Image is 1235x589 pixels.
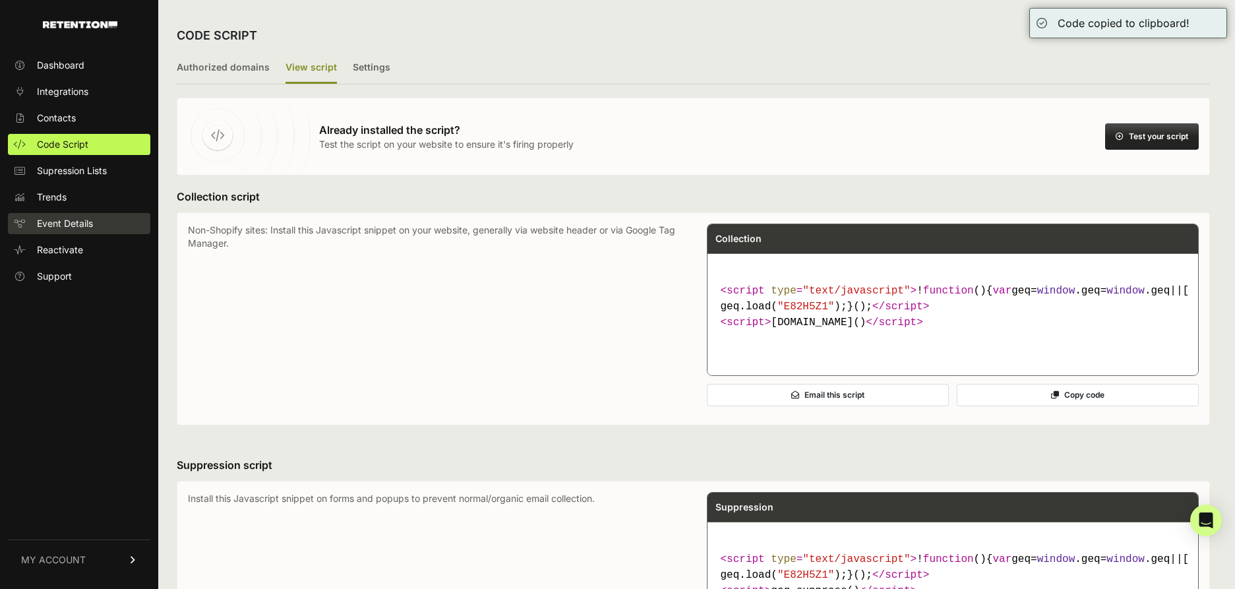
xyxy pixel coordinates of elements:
span: function [923,553,974,565]
span: Contacts [37,111,76,125]
span: Event Details [37,217,93,230]
a: Contacts [8,108,150,129]
span: MY ACCOUNT [21,553,86,567]
span: Support [37,270,72,283]
div: Collection [708,224,1199,253]
h3: Suppression script [177,457,1210,473]
span: function [923,285,974,297]
div: Suppression [708,493,1199,522]
span: < > [721,317,771,328]
a: Code Script [8,134,150,155]
span: script [727,553,765,565]
span: var [992,553,1011,565]
span: "text/javascript" [802,285,910,297]
a: Support [8,266,150,287]
a: Reactivate [8,239,150,261]
span: Supression Lists [37,164,107,177]
span: Integrations [37,85,88,98]
span: script [727,285,765,297]
span: "E82H5Z1" [777,569,834,581]
span: var [992,285,1011,297]
a: MY ACCOUNT [8,540,150,580]
a: Event Details [8,213,150,234]
button: Test your script [1105,123,1199,150]
span: script [885,301,923,313]
span: Reactivate [37,243,83,257]
span: ( ) [923,285,986,297]
div: Code copied to clipboard! [1058,15,1190,31]
div: Open Intercom Messenger [1190,505,1222,536]
label: Settings [353,53,390,84]
span: </ > [866,317,922,328]
span: Code Script [37,138,88,151]
span: Dashboard [37,59,84,72]
button: Copy code [957,384,1199,406]
span: window [1037,285,1075,297]
span: </ > [872,301,929,313]
a: Dashboard [8,55,150,76]
span: ( ) [923,553,986,565]
h3: Collection script [177,189,1210,204]
a: Trends [8,187,150,208]
h3: Already installed the script? [319,122,574,138]
span: type [771,553,796,565]
span: window [1037,553,1075,565]
code: [DOMAIN_NAME]() [715,278,1191,336]
a: Supression Lists [8,160,150,181]
span: < = > [721,553,917,565]
span: script [727,317,765,328]
span: script [885,569,923,581]
a: Integrations [8,81,150,102]
img: Retention.com [43,21,117,28]
span: "text/javascript" [802,553,910,565]
button: Email this script [707,384,949,406]
span: window [1106,553,1145,565]
p: Non-Shopify sites: Install this Javascript snippet on your website, generally via website header ... [188,224,680,414]
h2: CODE SCRIPT [177,26,257,45]
span: script [879,317,917,328]
span: type [771,285,796,297]
label: View script [286,53,337,84]
span: "E82H5Z1" [777,301,834,313]
span: </ > [872,569,929,581]
span: Trends [37,191,67,204]
label: Authorized domains [177,53,270,84]
p: Test the script on your website to ensure it's firing properly [319,138,574,151]
span: < = > [721,285,917,297]
span: window [1106,285,1145,297]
